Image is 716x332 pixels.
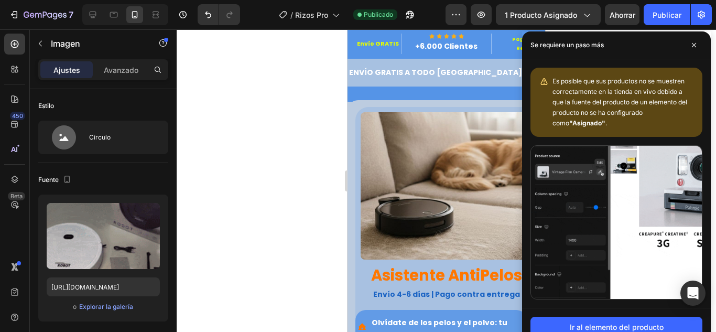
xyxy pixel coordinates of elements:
div: Deshacer/Rehacer [198,4,240,25]
font: Es posible que sus productos no se muestren correctamente en la tienda en vivo debido a que la fu... [552,77,687,127]
font: 1 producto asignado [505,10,577,19]
img: imagen de vista previa [47,203,160,269]
button: Publicar [644,4,690,25]
font: Imagen [51,38,80,49]
button: Ahorrar [605,4,639,25]
font: Publicar [653,10,681,19]
button: 1 producto asignado [496,4,601,25]
p: Imagen [51,37,140,50]
font: Fuente [38,176,59,184]
font: Estilo [38,102,54,110]
font: Círculo [89,133,111,141]
font: Explorar la galería [79,303,133,310]
font: Avanzado [104,66,138,74]
font: . [605,119,607,127]
p: Olvídate de los pelos y el polvo: tu casa limpia siempre. [24,287,176,313]
font: Beta [10,192,23,200]
font: Ajustes [53,66,80,74]
font: Rizos Pro [295,10,328,19]
button: Explorar la galería [79,302,134,312]
font: / [290,10,293,19]
font: 450 [12,112,23,120]
font: Publicado [364,10,393,18]
font: 7 [69,9,73,20]
button: 7 [4,4,78,25]
iframe: Área de diseño [348,29,545,332]
font: Ahorrar [610,10,635,19]
font: o [73,303,77,310]
font: "Asignado" [569,119,605,127]
font: Se requiere un paso más [530,41,604,49]
font: Ir al elemento del producto [570,323,664,331]
div: Abrir Intercom Messenger [680,281,706,306]
input: https://ejemplo.com/imagen.jpg [47,277,160,296]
